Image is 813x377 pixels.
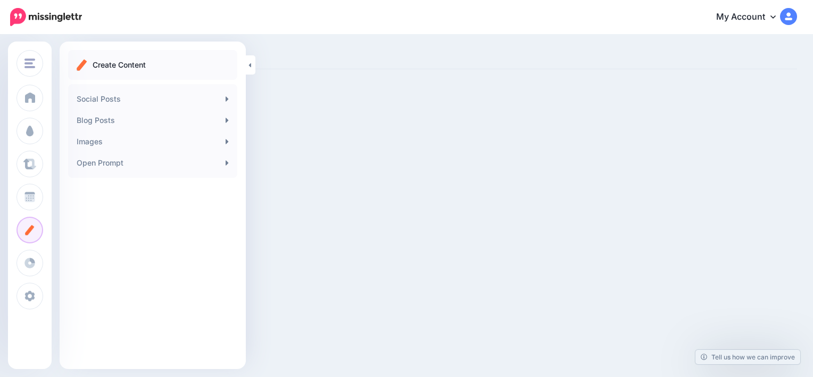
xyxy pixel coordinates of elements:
[24,59,35,68] img: menu.png
[695,350,800,364] a: Tell us how we can improve
[10,8,82,26] img: Missinglettr
[706,4,797,30] a: My Account
[72,88,233,110] a: Social Posts
[72,110,233,131] a: Blog Posts
[93,59,146,71] p: Create Content
[77,59,87,71] img: create.png
[72,152,233,174] a: Open Prompt
[72,131,233,152] a: Images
